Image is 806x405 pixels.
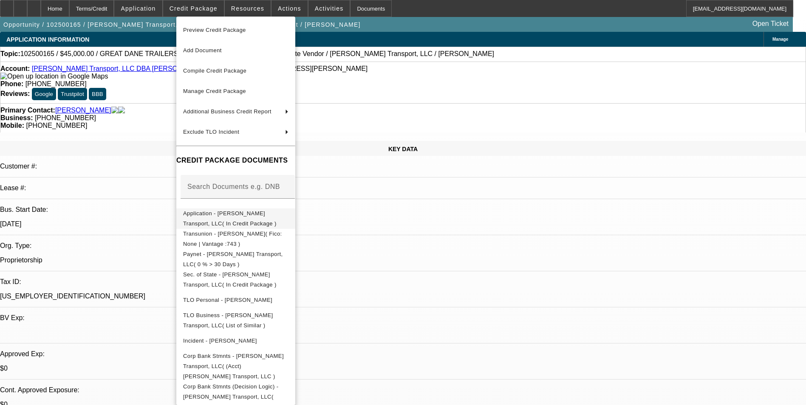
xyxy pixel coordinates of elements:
span: Sec. of State - [PERSON_NAME] Transport, LLC( In Credit Package ) [183,271,277,288]
button: Incident - Weaver, Bryan [176,331,295,351]
h4: CREDIT PACKAGE DOCUMENTS [176,155,295,166]
span: Transunion - [PERSON_NAME]( Fico: None | Vantage :743 ) [183,231,282,247]
span: Manage Credit Package [183,88,246,94]
button: Paynet - Mr Weaver Transport, LLC( 0 % > 30 Days ) [176,249,295,270]
span: TLO Personal - [PERSON_NAME] [183,297,272,303]
span: Corp Bank Stmnts - [PERSON_NAME] Transport, LLC( (Acct) [PERSON_NAME] Transport, LLC ) [183,353,284,380]
button: Application - Mr Weaver Transport, LLC( In Credit Package ) [176,208,295,229]
span: Incident - [PERSON_NAME] [183,337,257,344]
span: Compile Credit Package [183,67,246,74]
span: Add Document [183,47,222,53]
span: Paynet - [PERSON_NAME] Transport, LLC( 0 % > 30 Days ) [183,251,283,267]
span: TLO Business - [PERSON_NAME] Transport, LLC( List of Similar ) [183,312,273,329]
button: TLO Business - Mr Weaver Transport, LLC( List of Similar ) [176,310,295,331]
span: Exclude TLO Incident [183,129,239,135]
button: Sec. of State - Mr Weaver Transport, LLC( In Credit Package ) [176,270,295,290]
span: Application - [PERSON_NAME] Transport, LLC( In Credit Package ) [183,210,277,227]
button: Transunion - Weaver, Bryan( Fico: None | Vantage :743 ) [176,229,295,249]
span: Additional Business Credit Report [183,108,271,115]
button: TLO Personal - Weaver, Bryan [176,290,295,310]
mat-label: Search Documents e.g. DNB [187,183,280,190]
span: Preview Credit Package [183,27,246,33]
button: Corp Bank Stmnts - Mr Weaver Transport, LLC( (Acct) Mr Weaver Transport, LLC ) [176,351,295,382]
